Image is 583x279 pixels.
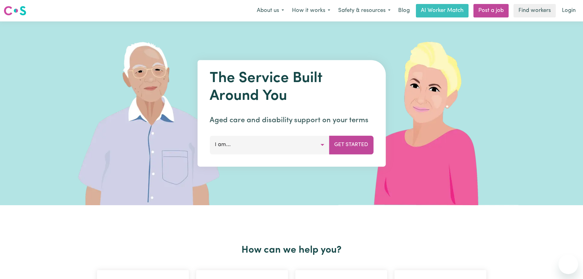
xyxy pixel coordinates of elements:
a: Find workers [514,4,556,17]
button: How it works [288,4,334,17]
a: AI Worker Match [416,4,469,17]
a: Login [558,4,579,17]
p: Aged care and disability support on your terms [210,115,373,126]
h1: The Service Built Around You [210,70,373,105]
h2: How can we help you? [93,244,490,256]
a: Careseekers logo [4,4,26,18]
img: Careseekers logo [4,5,26,16]
button: About us [253,4,288,17]
button: Get Started [329,136,373,154]
iframe: Button to launch messaging window [559,254,578,274]
a: Post a job [473,4,509,17]
a: Blog [394,4,413,17]
button: I am... [210,136,329,154]
button: Safety & resources [334,4,394,17]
